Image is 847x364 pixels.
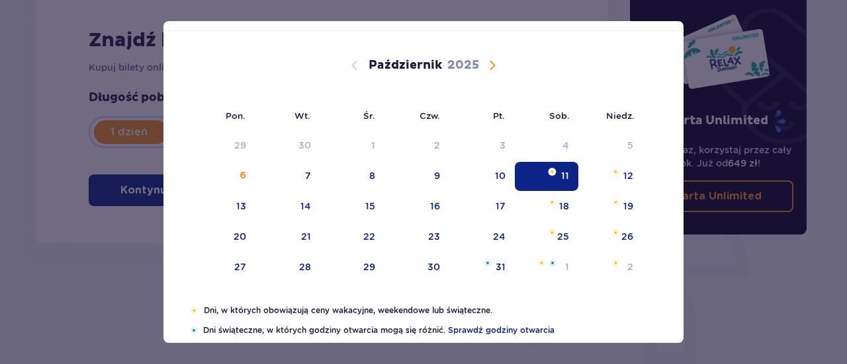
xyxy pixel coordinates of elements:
[255,131,321,161] td: Data niedostępna. wtorek, 30 września 2025
[190,307,199,314] img: Pomarańczowa gwiazdka
[384,162,450,191] td: czwartek, 9 października 2025
[500,139,506,152] div: 3
[427,260,440,273] div: 30
[320,131,384,161] td: Data niedostępna. środa, 1 października 2025
[305,169,311,182] div: 7
[255,162,321,191] td: wtorek, 7 października 2025
[578,162,643,191] td: niedziela, 12 października 2025
[300,200,311,213] div: 14
[384,131,450,161] td: Data niedostępna. czwartek, 2 października 2025
[559,200,569,213] div: 18
[449,192,515,221] td: piątek, 17 października 2025
[449,223,515,252] td: piątek, 24 października 2025
[537,259,546,267] img: Pomarańczowa gwiazdka
[621,230,633,243] div: 26
[301,230,311,243] div: 21
[190,131,255,161] td: Data niedostępna. poniedziałek, 29 września 2025
[449,131,515,161] td: Data niedostępna. piątek, 3 października 2025
[448,324,555,336] a: Sprawdź godziny otwarcia
[226,110,245,121] small: Pon.
[299,260,311,273] div: 28
[548,198,557,206] img: Pomarańczowa gwiazdka
[365,200,375,213] div: 15
[190,326,198,334] img: Niebieska gwiazdka
[496,260,506,273] div: 31
[190,192,255,221] td: poniedziałek, 13 października 2025
[255,253,321,282] td: wtorek, 28 października 2025
[190,223,255,252] td: poniedziałek, 20 października 2025
[493,230,506,243] div: 24
[578,253,643,282] td: niedziela, 2 listopada 2025
[515,192,579,221] td: sobota, 18 października 2025
[627,139,633,152] div: 5
[204,305,657,316] p: Dni, w których obowiązują ceny wakacyjne, weekendowe lub świąteczne.
[320,253,384,282] td: środa, 29 października 2025
[234,230,246,243] div: 20
[234,260,246,273] div: 27
[623,200,633,213] div: 19
[384,253,450,282] td: czwartek, 30 października 2025
[420,110,440,121] small: Czw.
[363,230,375,243] div: 22
[294,110,310,121] small: Wt.
[434,169,440,182] div: 9
[363,110,375,121] small: Śr.
[484,57,500,73] button: Następny miesiąc
[578,223,643,252] td: niedziela, 26 października 2025
[515,223,579,252] td: sobota, 25 października 2025
[557,230,569,243] div: 25
[548,229,557,237] img: Pomarańczowa gwiazdka
[548,168,557,176] img: Pomarańczowa gwiazdka
[611,168,620,176] img: Pomarańczowa gwiazdka
[384,223,450,252] td: czwartek, 23 października 2025
[611,198,620,206] img: Pomarańczowa gwiazdka
[449,253,515,282] td: piątek, 31 października 2025
[190,253,255,282] td: poniedziałek, 27 października 2025
[515,253,579,282] td: sobota, 1 listopada 2025
[515,131,579,161] td: Data niedostępna. sobota, 4 października 2025
[320,192,384,221] td: środa, 15 października 2025
[449,162,515,191] td: piątek, 10 października 2025
[203,324,657,336] p: Dni świąteczne, w których godziny otwarcia mogą się różnić.
[384,192,450,221] td: czwartek, 16 października 2025
[565,260,569,273] div: 1
[255,223,321,252] td: wtorek, 21 października 2025
[606,110,635,121] small: Niedz.
[234,139,246,152] div: 29
[496,200,506,213] div: 17
[320,162,384,191] td: środa, 8 października 2025
[236,200,246,213] div: 13
[434,139,440,152] div: 2
[255,192,321,221] td: wtorek, 14 października 2025
[549,110,570,121] small: Sob.
[430,200,440,213] div: 16
[369,57,442,73] p: Październik
[493,110,505,121] small: Pt.
[369,169,375,182] div: 8
[484,259,492,267] img: Niebieska gwiazdka
[363,260,375,273] div: 29
[611,229,620,237] img: Pomarańczowa gwiazdka
[347,57,363,73] button: Poprzedni miesiąc
[371,139,375,152] div: 1
[515,162,579,191] td: Data zaznaczona. sobota, 11 października 2025
[561,169,569,182] div: 11
[447,57,479,73] p: 2025
[549,259,557,267] img: Niebieska gwiazdka
[562,139,569,152] div: 4
[623,169,633,182] div: 12
[428,230,440,243] div: 23
[298,139,311,152] div: 30
[240,169,246,182] div: 6
[320,223,384,252] td: środa, 22 października 2025
[611,259,620,267] img: Pomarańczowa gwiazdka
[578,192,643,221] td: niedziela, 19 października 2025
[627,260,633,273] div: 2
[578,131,643,161] td: Data niedostępna. niedziela, 5 października 2025
[190,162,255,191] td: poniedziałek, 6 października 2025
[495,169,506,182] div: 10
